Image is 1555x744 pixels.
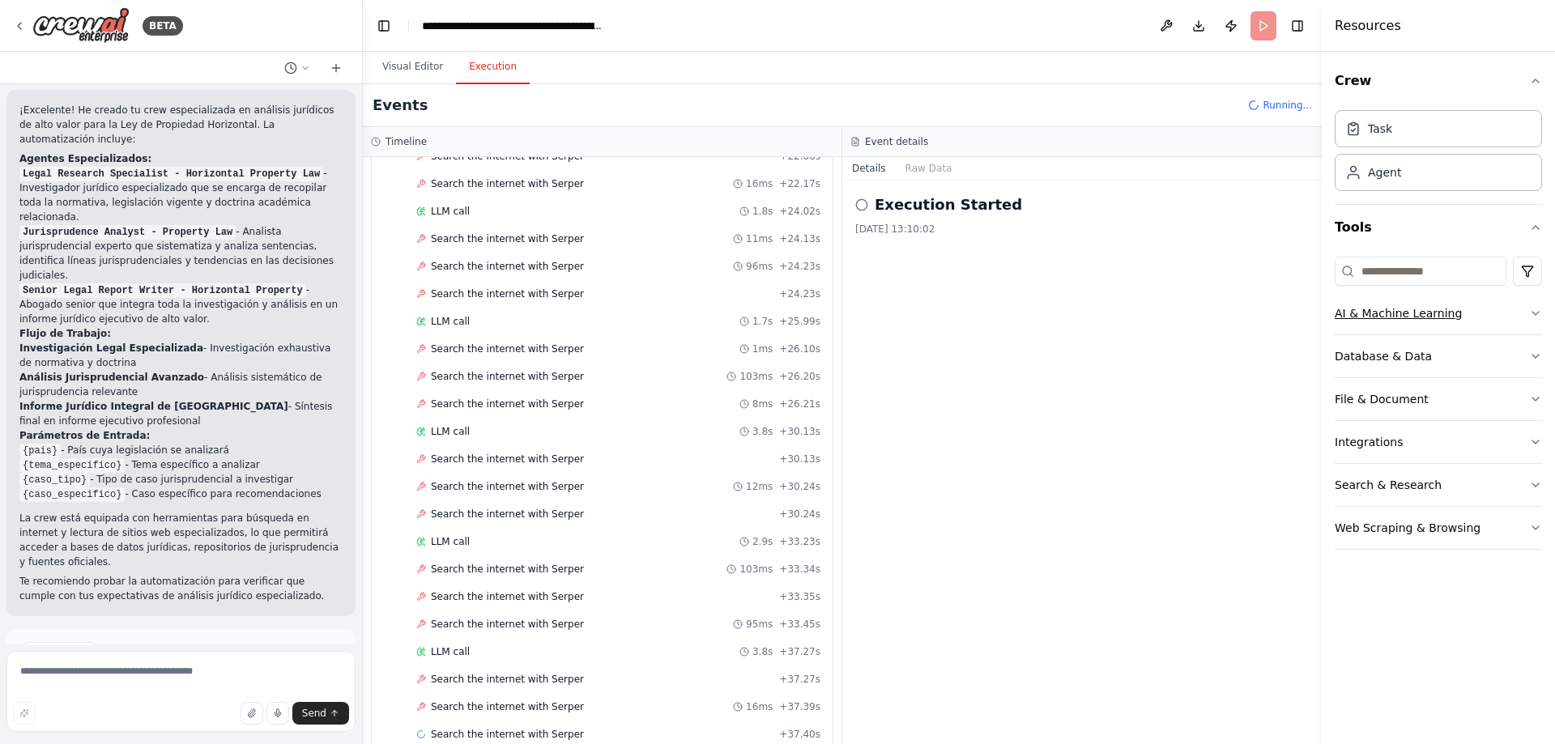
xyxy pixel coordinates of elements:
span: 1.8s [752,205,773,218]
span: 103ms [739,370,773,383]
strong: Investigación Legal Especializada [19,342,203,354]
button: Raw Data [896,157,962,180]
div: BETA [143,16,183,36]
button: Improve this prompt [13,702,36,725]
span: + 33.35s [779,590,820,603]
button: Tools [1335,205,1542,250]
span: + 30.24s [779,508,820,521]
button: File & Document [1335,378,1542,420]
nav: breadcrumb [422,18,604,34]
span: Search the internet with Serper [431,480,584,493]
span: + 33.45s [779,618,820,631]
span: Search the internet with Serper [431,342,584,355]
span: + 37.27s [779,645,820,658]
span: 11ms [746,232,773,245]
div: File & Document [1335,391,1429,407]
span: + 37.40s [779,728,820,741]
li: - Tipo de caso jurisprudencial a investigar [19,472,343,487]
span: Search the internet with Serper [431,260,584,273]
span: LLM call [431,205,470,218]
span: Running... [1263,99,1312,112]
span: + 30.24s [779,480,820,493]
code: {tema_especifico} [19,458,125,473]
code: {caso_tipo} [19,473,90,487]
code: {pais} [19,444,61,458]
span: Search the internet with Serper [431,398,584,410]
span: 1.7s [752,315,773,328]
li: - Investigación exhaustiva de normativa y doctrina [19,341,343,370]
div: Tools [1335,250,1542,563]
strong: Informe Jurídico Integral de [GEOGRAPHIC_DATA] [19,401,288,412]
h4: Resources [1335,16,1401,36]
span: + 26.10s [779,342,820,355]
img: Logo [32,7,130,44]
code: Legal Research Specialist - Horizontal Property Law [19,167,323,181]
div: AI & Machine Learning [1335,305,1462,321]
span: 95ms [746,618,773,631]
button: Visual Editor [369,50,456,84]
li: - Análisis sistemático de jurisprudencia relevante [19,370,343,399]
button: Database & Data [1335,335,1542,377]
button: Click to speak your automation idea [266,702,289,725]
li: - País cuya legislación se analizará [19,443,343,457]
span: 3.8s [752,645,773,658]
span: Search the internet with Serper [431,177,584,190]
code: {caso_especifico} [19,487,125,502]
h2: Events [373,94,428,117]
span: + 24.02s [779,205,820,218]
p: - Investigador jurídico especializado que se encarga de recopilar toda la normativa, legislación ... [19,166,343,224]
button: Search & Research [1335,464,1542,506]
span: + 26.20s [779,370,820,383]
span: + 26.21s [779,398,820,410]
span: 12ms [746,480,773,493]
li: - Tema específico a analizar [19,457,343,472]
span: LLM call [431,645,470,658]
span: 103ms [739,563,773,576]
button: Switch to previous chat [278,58,317,78]
span: Send [302,707,326,720]
span: LLM call [431,315,470,328]
span: + 37.39s [779,700,820,713]
div: Agent [1368,164,1401,181]
code: Jurisprudence Analyst - Property Law [19,225,236,240]
code: Senior Legal Report Writer - Horizontal Property [19,283,306,298]
span: Search the internet with Serper [431,287,584,300]
span: Search the internet with Serper [431,232,584,245]
span: Search the internet with Serper [431,618,584,631]
span: + 25.99s [779,315,820,328]
span: Search the internet with Serper [431,700,584,713]
button: Hide right sidebar [1286,15,1309,37]
strong: Agentes Especializados: [19,153,151,164]
span: + 33.23s [779,535,820,548]
span: 2.9s [752,535,773,548]
div: Web Scraping & Browsing [1335,520,1480,536]
p: La crew está equipada con herramientas para búsqueda en internet y lectura de sitios web especial... [19,511,343,569]
span: Search the internet with Serper [431,590,584,603]
li: - Síntesis final en informe ejecutivo profesional [19,399,343,428]
span: LLM call [431,425,470,438]
span: Search the internet with Serper [431,673,584,686]
span: 16ms [746,700,773,713]
button: Send [292,702,349,725]
span: Search the internet with Serper [431,563,584,576]
span: + 24.13s [779,232,820,245]
div: Integrations [1335,434,1403,450]
div: [DATE] 13:10:02 [855,223,1309,236]
span: Search the internet with Serper [431,508,584,521]
span: + 37.27s [779,673,820,686]
div: Crew [1335,104,1542,204]
span: 16ms [746,177,773,190]
button: Execution [456,50,530,84]
div: Search & Research [1335,477,1442,493]
h3: Timeline [386,135,427,148]
span: + 30.13s [779,453,820,466]
span: LLM call [431,535,470,548]
p: Te recomiendo probar la automatización para verificar que cumple con tus expectativas de análisis... [19,574,343,603]
div: Task [1368,121,1392,137]
span: Search the internet with Serper [431,370,584,383]
span: 8ms [752,398,773,410]
button: Web Scraping & Browsing [1335,507,1542,549]
span: + 22.17s [779,177,820,190]
button: Integrations [1335,421,1542,463]
span: + 24.23s [779,260,820,273]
